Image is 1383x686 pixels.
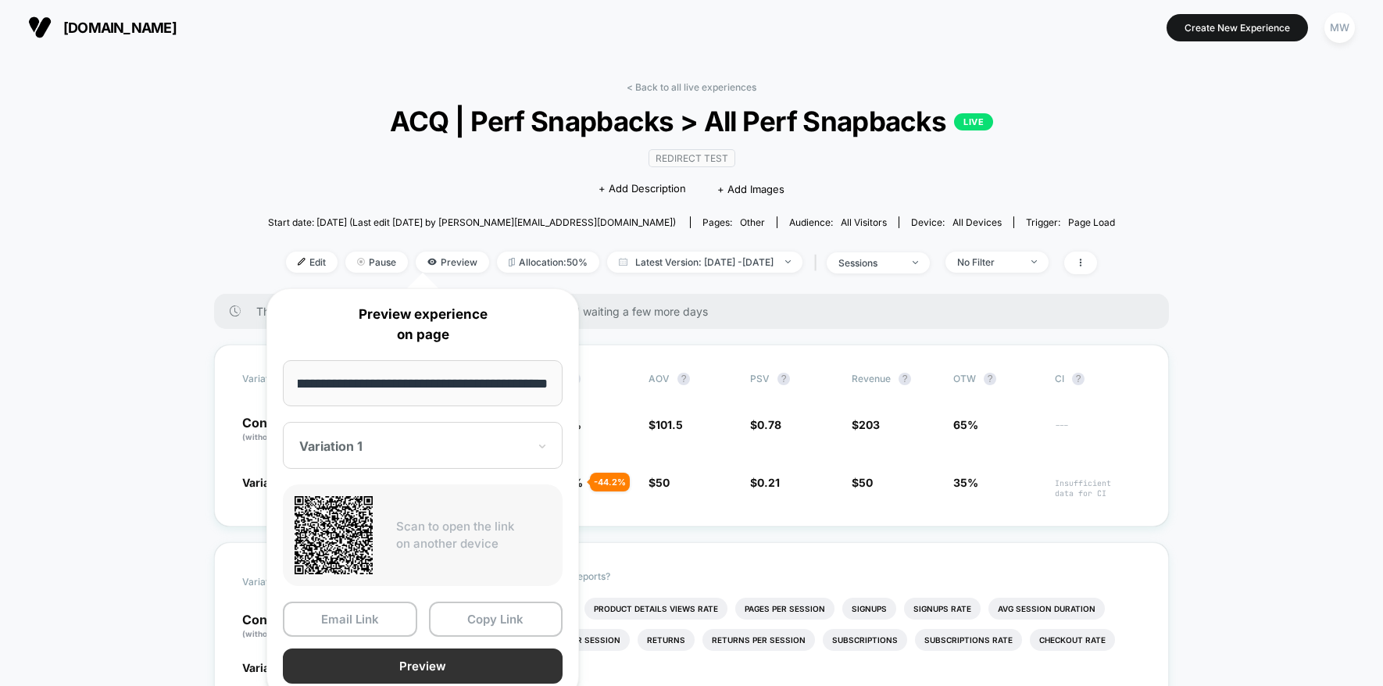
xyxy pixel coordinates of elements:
[785,260,791,263] img: end
[509,258,515,266] img: rebalance
[838,257,901,269] div: sessions
[242,476,298,489] span: Variation 1
[242,373,328,385] span: Variation
[842,598,896,620] li: Signups
[810,252,827,274] span: |
[1055,478,1141,498] span: Insufficient data for CI
[590,473,630,491] div: - 44.2 %
[23,15,181,40] button: [DOMAIN_NAME]
[952,216,1002,228] span: all devices
[310,105,1072,138] span: ACQ | Perf Snapbacks > All Perf Snapbacks
[915,629,1022,651] li: Subscriptions Rate
[702,216,765,228] div: Pages:
[656,476,670,489] span: 50
[268,216,676,228] span: Start date: [DATE] (Last edit [DATE] by [PERSON_NAME][EMAIL_ADDRESS][DOMAIN_NAME])
[740,216,765,228] span: other
[913,261,918,264] img: end
[656,418,683,431] span: 101.5
[1055,420,1141,443] span: ---
[750,476,780,489] span: $
[497,252,599,273] span: Allocation: 50%
[283,602,417,637] button: Email Link
[63,20,177,36] span: [DOMAIN_NAME]
[1072,373,1085,385] button: ?
[471,570,1142,582] p: Would like to see more reports?
[429,602,563,637] button: Copy Link
[954,113,993,130] p: LIVE
[717,183,784,195] span: + Add Images
[852,418,880,431] span: $
[957,256,1020,268] div: No Filter
[953,476,978,489] span: 35%
[649,418,683,431] span: $
[1031,260,1037,263] img: end
[242,416,328,443] p: Control
[396,518,551,553] p: Scan to open the link on another device
[757,476,780,489] span: 0.21
[416,252,489,273] span: Preview
[852,373,891,384] span: Revenue
[298,258,306,266] img: edit
[677,373,690,385] button: ?
[852,476,873,489] span: $
[242,570,328,594] span: Variation
[702,629,815,651] li: Returns Per Session
[899,216,1013,228] span: Device:
[1055,373,1141,385] span: CI
[649,373,670,384] span: AOV
[283,648,563,684] button: Preview
[242,629,313,638] span: (without changes)
[1026,216,1115,228] div: Trigger:
[256,305,1138,318] span: There are still no statistically significant results. We recommend waiting a few more days
[757,418,781,431] span: 0.78
[789,216,887,228] div: Audience:
[988,598,1105,620] li: Avg Session Duration
[823,629,907,651] li: Subscriptions
[607,252,802,273] span: Latest Version: [DATE] - [DATE]
[627,81,756,93] a: < Back to all live experiences
[735,598,834,620] li: Pages Per Session
[904,598,981,620] li: Signups Rate
[1068,216,1115,228] span: Page Load
[649,476,670,489] span: $
[1167,14,1308,41] button: Create New Experience
[841,216,887,228] span: All Visitors
[242,613,341,640] p: Control
[1030,629,1115,651] li: Checkout Rate
[242,661,298,674] span: Variation 1
[584,598,727,620] li: Product Details Views Rate
[750,418,781,431] span: $
[984,373,996,385] button: ?
[638,629,695,651] li: Returns
[619,258,627,266] img: calendar
[859,418,880,431] span: 203
[1320,12,1360,44] button: MW
[953,418,978,431] span: 65%
[28,16,52,39] img: Visually logo
[649,149,735,167] span: Redirect Test
[1324,13,1355,43] div: MW
[286,252,338,273] span: Edit
[777,373,790,385] button: ?
[899,373,911,385] button: ?
[357,258,365,266] img: end
[859,476,873,489] span: 50
[345,252,408,273] span: Pause
[750,373,770,384] span: PSV
[242,432,313,441] span: (without changes)
[599,181,686,197] span: + Add Description
[283,305,563,345] p: Preview experience on page
[953,373,1039,385] span: OTW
